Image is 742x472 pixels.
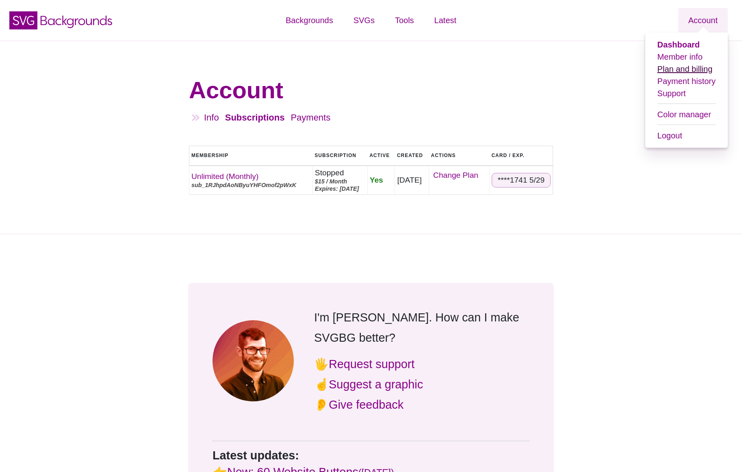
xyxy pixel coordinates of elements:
[329,398,404,411] a: Give feedback
[431,168,487,182] a: Change Plan
[657,65,713,73] a: Plan and billing
[657,77,716,86] a: Payment history
[213,320,294,401] img: Matt Visiwig Headshot
[329,358,414,371] a: Request support
[312,146,367,165] th: Subscription
[397,175,427,185] div: [DATE]
[314,374,529,394] p: ☝
[657,52,703,61] a: Member info
[657,40,700,49] a: Dashboard
[189,146,313,165] th: Membership
[315,178,365,185] div: $15 / Month
[314,354,529,374] p: 🖐
[424,8,466,32] a: Latest
[204,112,219,123] a: Info
[343,8,385,32] a: SVGs
[291,112,330,123] a: Payments
[678,8,728,32] a: Account
[315,168,365,178] div: Stopped
[367,146,395,165] th: Active
[657,89,686,98] a: Support
[489,146,553,165] th: Card / Exp.
[276,8,343,32] a: Backgrounds
[314,394,529,415] p: 👂
[315,185,365,192] div: Expires: [DATE]
[225,112,285,123] a: Subscriptions
[189,76,553,104] h1: Account
[385,8,424,32] a: Tools
[657,110,711,119] a: Color manager
[429,146,490,165] th: Actions
[191,181,310,189] div: sub_1RJhpdAoNByuYHFOmof2pWxK
[189,110,553,131] nav: Account Navigation
[191,172,258,181] a: Unlimited (Monthly)
[370,176,383,184] span: Yes
[657,131,682,140] a: Logout
[314,307,529,348] p: I'm [PERSON_NAME]. How can I make SVGBG better?
[329,378,423,391] a: Suggest a graphic
[395,146,429,165] th: Created
[213,449,299,462] strong: Latest updates:
[431,168,487,192] div: ‌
